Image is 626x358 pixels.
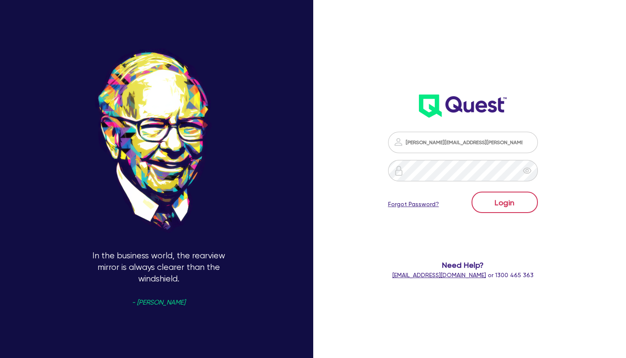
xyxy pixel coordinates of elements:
[472,192,538,213] button: Login
[393,137,403,147] img: icon-password
[132,299,185,306] span: - [PERSON_NAME]
[394,166,404,176] img: icon-password
[392,272,486,278] a: [EMAIL_ADDRESS][DOMAIN_NAME]
[382,259,543,271] span: Need Help?
[388,200,439,209] a: Forgot Password?
[388,132,538,153] input: Email address
[523,166,531,175] span: eye
[392,272,534,278] span: or 1300 465 363
[419,95,507,118] img: wH2k97JdezQIQAAAABJRU5ErkJggg==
